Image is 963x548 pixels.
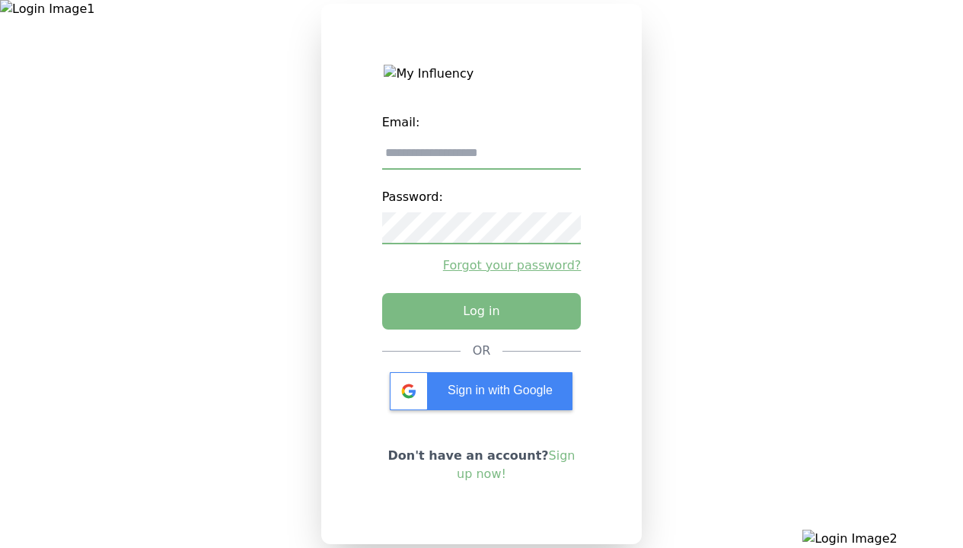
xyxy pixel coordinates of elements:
[473,342,491,360] div: OR
[382,293,582,330] button: Log in
[382,182,582,212] label: Password:
[382,256,582,275] a: Forgot your password?
[382,447,582,483] p: Don't have an account?
[384,65,579,83] img: My Influency
[390,372,572,410] div: Sign in with Google
[802,530,963,548] img: Login Image2
[382,107,582,138] label: Email:
[448,384,553,397] span: Sign in with Google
